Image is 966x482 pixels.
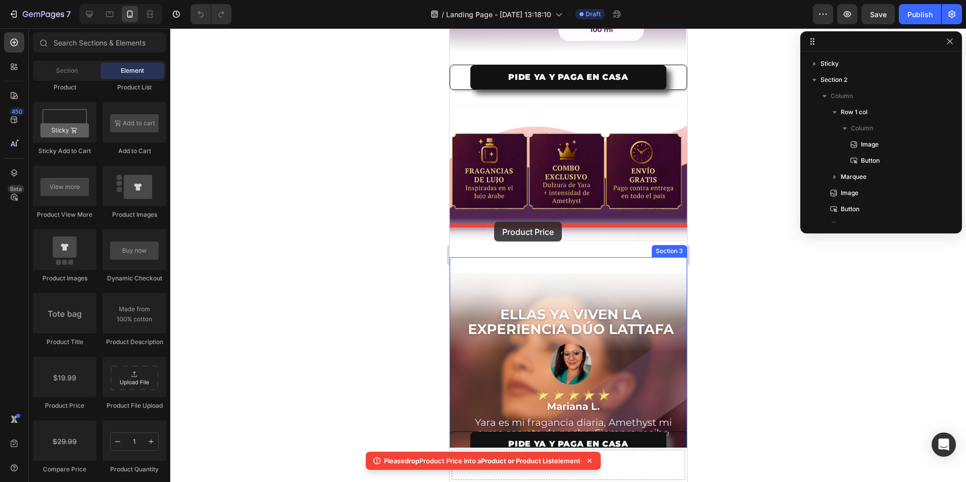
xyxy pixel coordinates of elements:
span: Section [56,66,78,75]
div: Compare Price [33,465,96,474]
span: Sticky [820,59,839,69]
div: Product List [103,83,166,92]
span: / [442,9,444,20]
p: 7 [66,8,71,20]
div: Undo/Redo [190,4,231,24]
span: Save [870,10,887,19]
span: Element [121,66,144,75]
span: Landing Page - [DATE] 13:18:10 [446,9,551,20]
p: Please Product Price into a element [384,456,581,466]
div: Dynamic Checkout [103,274,166,283]
span: Image [841,220,858,230]
div: Product Description [103,338,166,347]
button: 7 [4,4,75,24]
span: Image [861,139,879,150]
span: Column [851,123,873,133]
div: Publish [907,9,933,20]
div: Sticky Add to Cart [33,147,96,156]
button: Save [861,4,895,24]
span: Button [841,204,859,214]
span: Row 1 col [841,107,867,117]
span: Draft [586,10,601,19]
span: Image [841,188,858,198]
div: Open Intercom Messenger [932,432,956,457]
span: Button [861,156,880,166]
div: Product View More [33,210,96,219]
div: Product [33,83,96,92]
span: Marquee [841,172,866,182]
span: Section 2 [820,75,847,85]
div: Product Images [33,274,96,283]
span: drop [405,457,419,465]
div: Product Price [33,401,96,410]
div: Product File Upload [103,401,166,410]
span: Column [831,91,853,101]
div: Beta [8,185,24,193]
div: Product Title [33,338,96,347]
div: Product Images [103,210,166,219]
span: Product or Product List [481,457,554,465]
iframe: Design area [450,28,687,482]
button: Publish [899,4,941,24]
input: Search Sections & Elements [33,32,166,53]
div: 450 [10,108,24,116]
div: Product Quantity [103,465,166,474]
div: Add to Cart [103,147,166,156]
